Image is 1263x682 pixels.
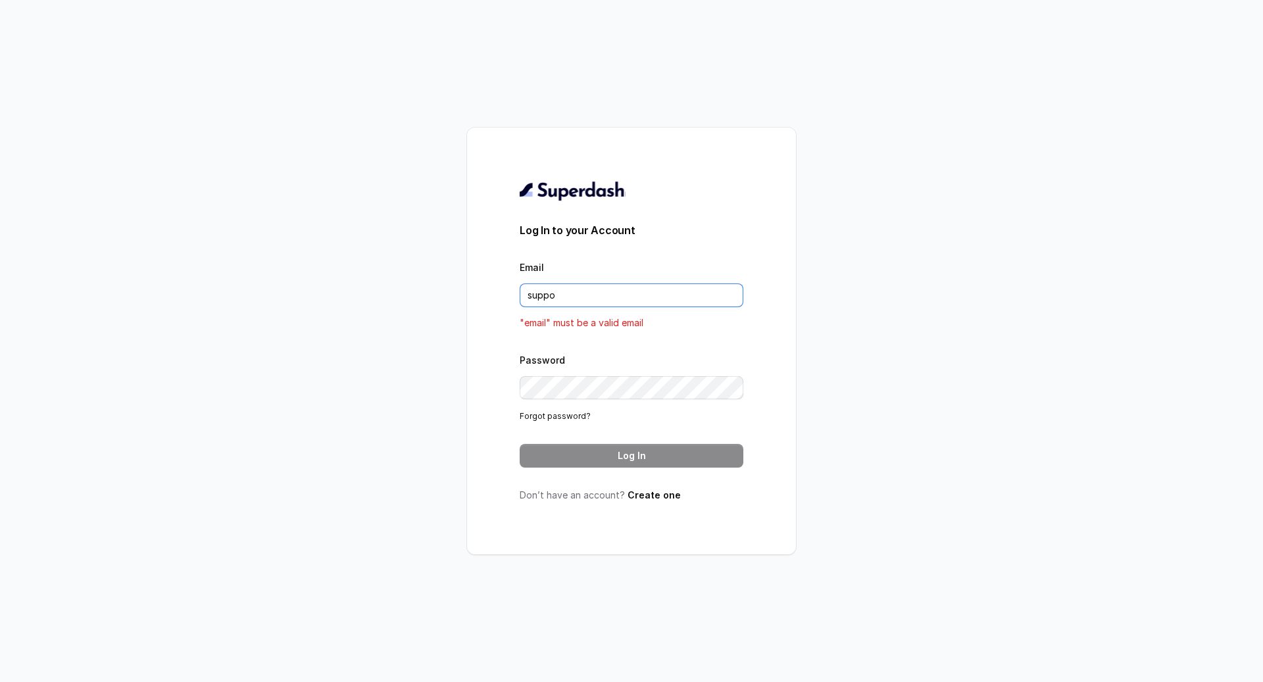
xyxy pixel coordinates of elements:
[520,262,544,273] label: Email
[520,315,743,331] p: "email" must be a valid email
[520,444,743,468] button: Log In
[520,411,591,421] a: Forgot password?
[520,354,565,366] label: Password
[520,283,743,307] input: youremail@example.com
[520,180,626,201] img: light.svg
[520,222,743,238] h3: Log In to your Account
[628,489,681,500] a: Create one
[520,489,743,502] p: Don’t have an account?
